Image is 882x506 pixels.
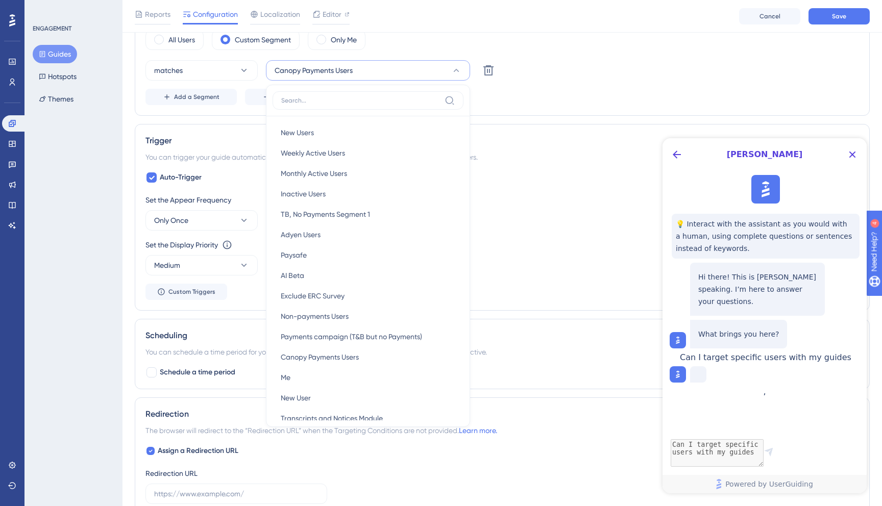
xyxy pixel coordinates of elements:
[281,371,290,384] span: Me
[154,488,318,499] input: https://www.example.com/
[281,269,304,282] span: AI Beta
[145,330,859,342] div: Scheduling
[281,412,383,424] span: Transcripts and Notices Module
[759,12,780,20] span: Cancel
[275,64,353,77] span: Canopy Payments Users
[273,347,463,367] button: Canopy Payments Users
[193,8,238,20] span: Configuration
[145,255,258,275] button: Medium
[808,8,870,24] button: Save
[235,34,291,46] label: Custom Segment
[174,93,219,101] span: Add a Segment
[663,138,867,493] iframe: To enrich screen reader interactions, please activate Accessibility in Grammarly extension settings
[145,60,258,81] button: matches
[24,3,64,15] span: Need Help?
[323,8,341,20] span: Editor
[145,151,859,163] div: You can trigger your guide automatically when the target URL is visited, and/or use the custom tr...
[168,288,215,296] span: Custom Triggers
[145,135,859,147] div: Trigger
[273,286,463,306] button: Exclude ERC Survey
[281,290,345,302] span: Exclude ERC Survey
[260,8,300,20] span: Localization
[145,467,198,479] div: Redirection URL
[145,284,227,300] button: Custom Triggers
[273,143,463,163] button: Weekly Active Users
[158,445,238,457] span: Assign a Redirection URL
[281,208,370,220] span: TB, No Payments Segment 1
[154,259,180,271] span: Medium
[281,331,422,343] span: Payments campaign (T&B but no Payments)
[273,224,463,245] button: Adyen Users
[281,229,321,241] span: Adyen Users
[281,167,347,180] span: Monthly Active Users
[331,34,357,46] label: Only Me
[281,249,307,261] span: Paysafe
[273,306,463,326] button: Non-payments Users
[145,89,237,105] button: Add a Segment
[145,346,859,358] div: You can schedule a time period for your guide to appear. Scheduling will not work if the status i...
[273,265,463,286] button: AI Beta
[273,388,463,408] button: New User
[281,147,345,159] span: Weekly Active Users
[459,426,497,435] a: Learn more.
[145,408,859,420] div: Redirection
[273,122,463,143] button: New Users
[273,163,463,184] button: Monthly Active Users
[168,34,195,46] label: All Users
[145,424,497,437] span: The browser will redirect to the “Redirection URL” when the Targeting Conditions are not provided.
[145,239,218,251] div: Set the Display Priority
[273,408,463,428] button: Transcripts and Notices Module
[71,5,74,13] div: 4
[273,204,463,224] button: TB, No Payments Segment 1
[273,326,463,347] button: Payments campaign (T&B but no Payments)
[281,392,311,404] span: New User
[281,310,349,322] span: Non-payments Users
[273,245,463,265] button: Paysafe
[266,60,470,81] button: Canopy Payments Users
[145,210,258,231] button: Only Once
[832,12,846,20] span: Save
[273,367,463,388] button: Me
[281,127,314,139] span: New Users
[281,351,359,363] span: Canopy Payments Users
[273,184,463,204] button: Inactive Users
[145,194,859,206] div: Set the Appear Frequency
[281,188,326,200] span: Inactive Users
[245,89,345,105] button: Create a Segment
[154,214,188,226] span: Only Once
[160,171,202,184] span: Auto-Trigger
[160,366,235,378] span: Schedule a time period
[154,64,183,77] span: matches
[739,8,800,24] button: Cancel
[281,96,440,105] input: Search...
